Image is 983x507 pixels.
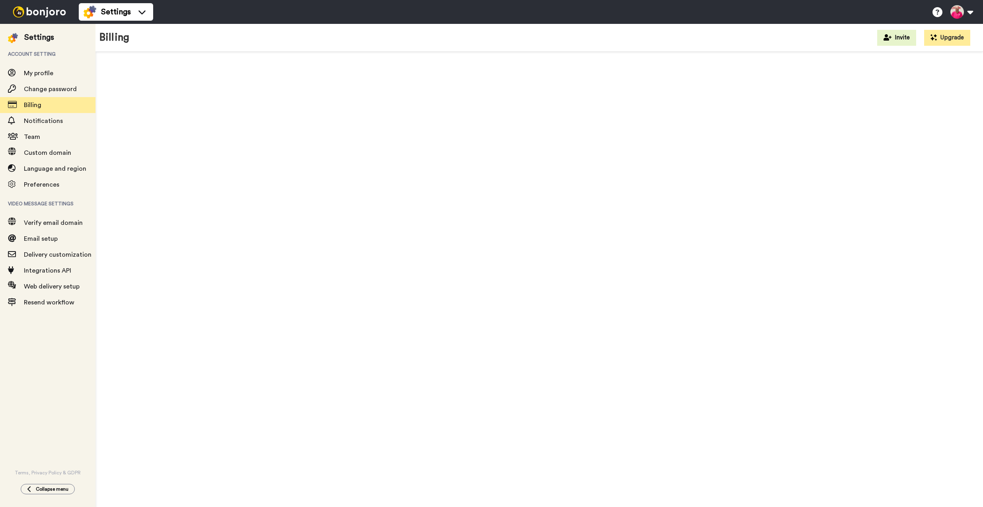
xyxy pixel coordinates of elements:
[24,220,83,226] span: Verify email domain
[24,299,74,306] span: Resend workflow
[101,6,131,18] span: Settings
[24,86,77,92] span: Change password
[924,30,970,46] button: Upgrade
[24,252,91,258] span: Delivery customization
[36,486,68,492] span: Collapse menu
[24,32,54,43] div: Settings
[24,70,53,76] span: My profile
[84,6,96,18] img: settings-colored.svg
[24,118,63,124] span: Notifications
[24,236,58,242] span: Email setup
[24,102,41,108] span: Billing
[24,181,59,188] span: Preferences
[21,484,75,494] button: Collapse menu
[24,267,71,274] span: Integrations API
[877,30,916,46] button: Invite
[10,6,69,18] img: bj-logo-header-white.svg
[24,166,86,172] span: Language and region
[24,283,80,290] span: Web delivery setup
[24,150,71,156] span: Custom domain
[8,33,18,43] img: settings-colored.svg
[24,134,40,140] span: Team
[99,32,129,43] h1: Billing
